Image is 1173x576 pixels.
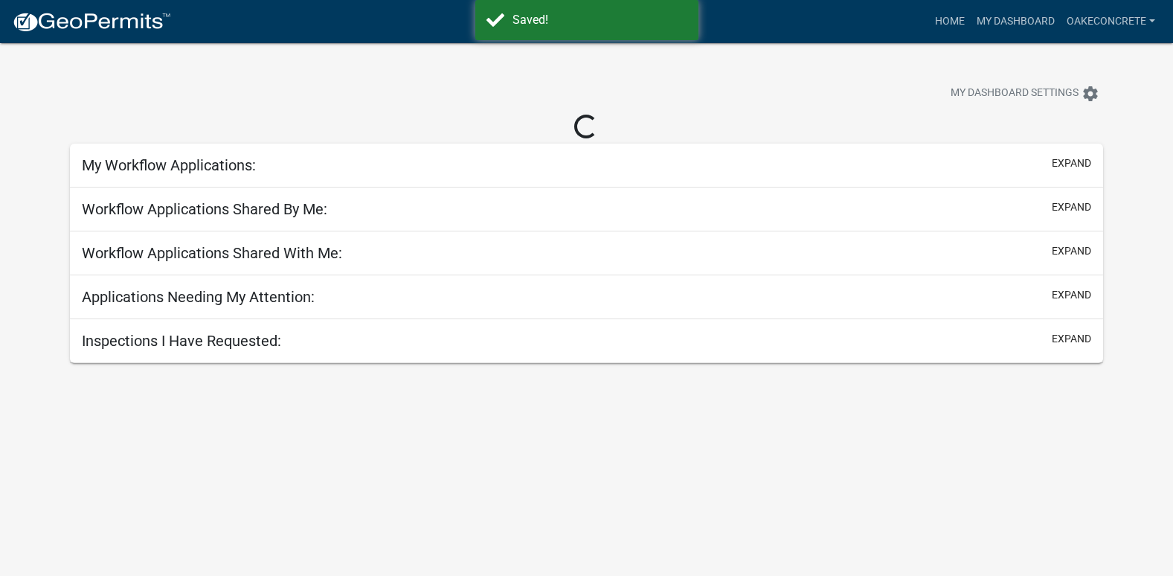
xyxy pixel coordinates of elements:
[82,288,315,306] h5: Applications Needing My Attention:
[82,156,256,174] h5: My Workflow Applications:
[1052,243,1091,259] button: expand
[951,85,1079,103] span: My Dashboard Settings
[1052,156,1091,171] button: expand
[82,200,327,218] h5: Workflow Applications Shared By Me:
[82,332,281,350] h5: Inspections I Have Requested:
[929,7,971,36] a: Home
[512,11,687,29] div: Saved!
[1061,7,1161,36] a: oakeconcrete
[82,244,342,262] h5: Workflow Applications Shared With Me:
[971,7,1061,36] a: My Dashboard
[1082,85,1099,103] i: settings
[1052,199,1091,215] button: expand
[1052,287,1091,303] button: expand
[1052,331,1091,347] button: expand
[939,79,1111,108] button: My Dashboard Settingssettings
